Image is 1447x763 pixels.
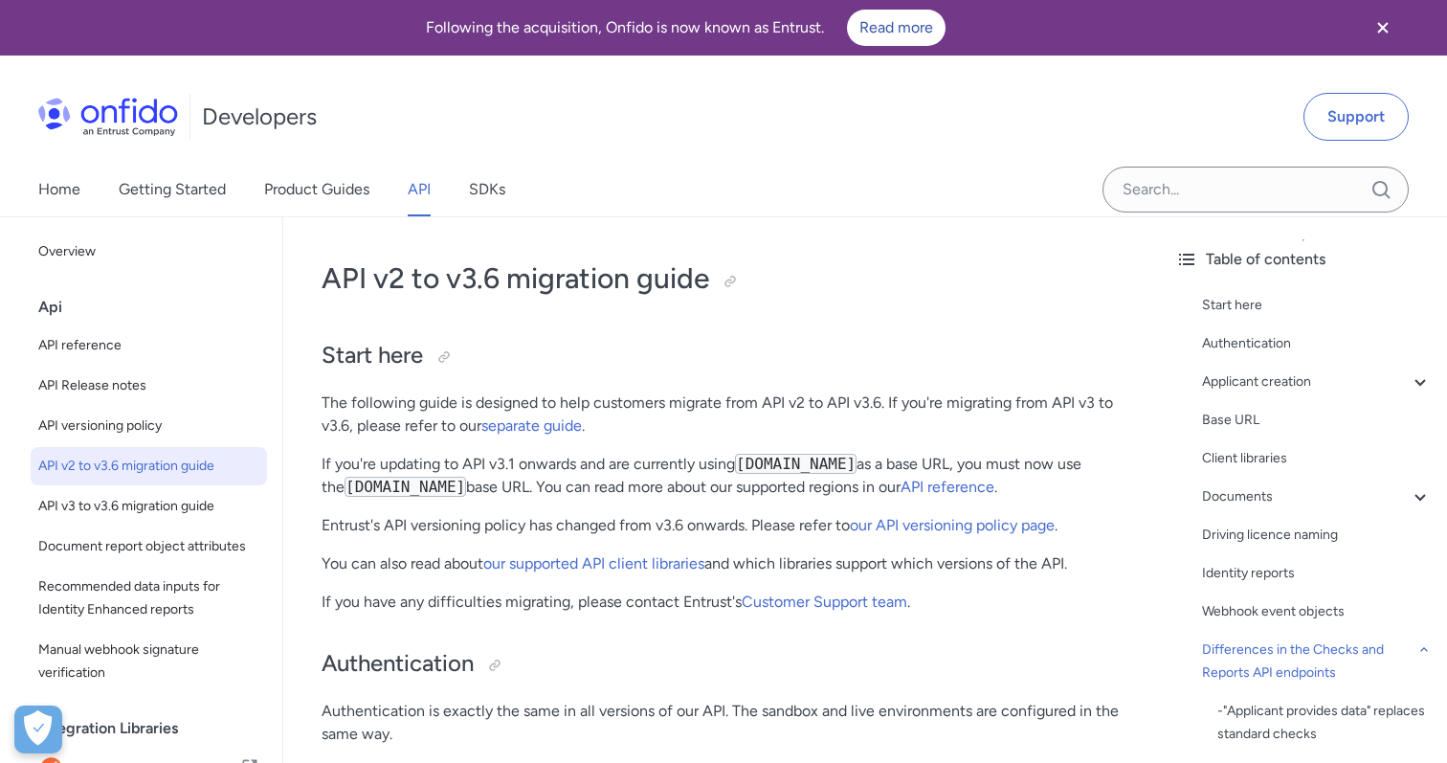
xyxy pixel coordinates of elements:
[408,163,431,216] a: API
[1303,93,1409,141] a: Support
[322,259,1122,298] h1: API v2 to v3.6 migration guide
[31,631,267,692] a: Manual webhook signature verification
[38,334,259,357] span: API reference
[38,639,259,684] span: Manual webhook signature verification
[850,516,1055,534] a: our API versioning policy page
[1102,167,1409,213] input: Onfido search input field
[119,163,226,216] a: Getting Started
[31,326,267,365] a: API reference
[742,593,907,611] a: Customer Support team
[14,706,62,753] div: Cookie Preferences
[1202,294,1432,317] a: Start here
[31,527,267,566] a: Document report object attributes
[1347,4,1418,52] button: Close banner
[322,552,1122,575] p: You can also read about and which libraries support which versions of the API.
[14,706,62,753] button: Open Preferences
[31,367,267,405] a: API Release notes
[1202,562,1432,585] a: Identity reports
[38,415,259,438] span: API versioning policy
[901,478,994,496] a: API reference
[847,10,946,46] a: Read more
[322,392,1122,438] p: The following guide is designed to help customers migrate from API v2 to API v3.6. If you're migr...
[322,648,1122,681] h2: Authentication
[1202,524,1432,547] a: Driving licence naming
[1202,600,1432,623] a: Webhook event objects
[38,240,259,263] span: Overview
[469,163,505,216] a: SDKs
[31,447,267,485] a: API v2 to v3.6 migration guide
[31,233,267,271] a: Overview
[322,700,1122,746] p: Authentication is exactly the same in all versions of our API. The sandbox and live environments ...
[31,568,267,629] a: Recommended data inputs for Identity Enhanced reports
[1202,485,1432,508] a: Documents
[1217,700,1432,746] div: - "Applicant provides data" replaces standard checks
[202,101,317,132] h1: Developers
[38,535,259,558] span: Document report object attributes
[322,453,1122,499] p: If you're updating to API v3.1 onwards and are currently using as a base URL, you must now use th...
[345,477,466,497] code: [DOMAIN_NAME]
[38,288,275,326] div: Api
[38,709,275,748] div: Integration Libraries
[1175,248,1432,271] div: Table of contents
[31,407,267,445] a: API versioning policy
[38,455,259,478] span: API v2 to v3.6 migration guide
[264,163,369,216] a: Product Guides
[38,575,259,621] span: Recommended data inputs for Identity Enhanced reports
[23,10,1347,46] div: Following the acquisition, Onfido is now known as Entrust.
[38,374,259,397] span: API Release notes
[735,454,857,474] code: [DOMAIN_NAME]
[1202,332,1432,355] a: Authentication
[322,514,1122,537] p: Entrust's API versioning policy has changed from v3.6 onwards. Please refer to .
[322,340,1122,372] h2: Start here
[1202,409,1432,432] a: Base URL
[1202,447,1432,470] a: Client libraries
[38,163,80,216] a: Home
[38,98,178,136] img: Onfido Logo
[1217,700,1432,746] a: -"Applicant provides data" replaces standard checks
[1202,370,1432,393] a: Applicant creation
[483,554,704,572] a: our supported API client libraries
[38,495,259,518] span: API v3 to v3.6 migration guide
[322,591,1122,614] p: If you have any difficulties migrating, please contact Entrust's .
[1202,639,1432,684] a: Differences in the Checks and Reports API endpoints
[1371,16,1394,39] svg: Close banner
[481,416,582,435] a: separate guide
[31,487,267,526] a: API v3 to v3.6 migration guide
